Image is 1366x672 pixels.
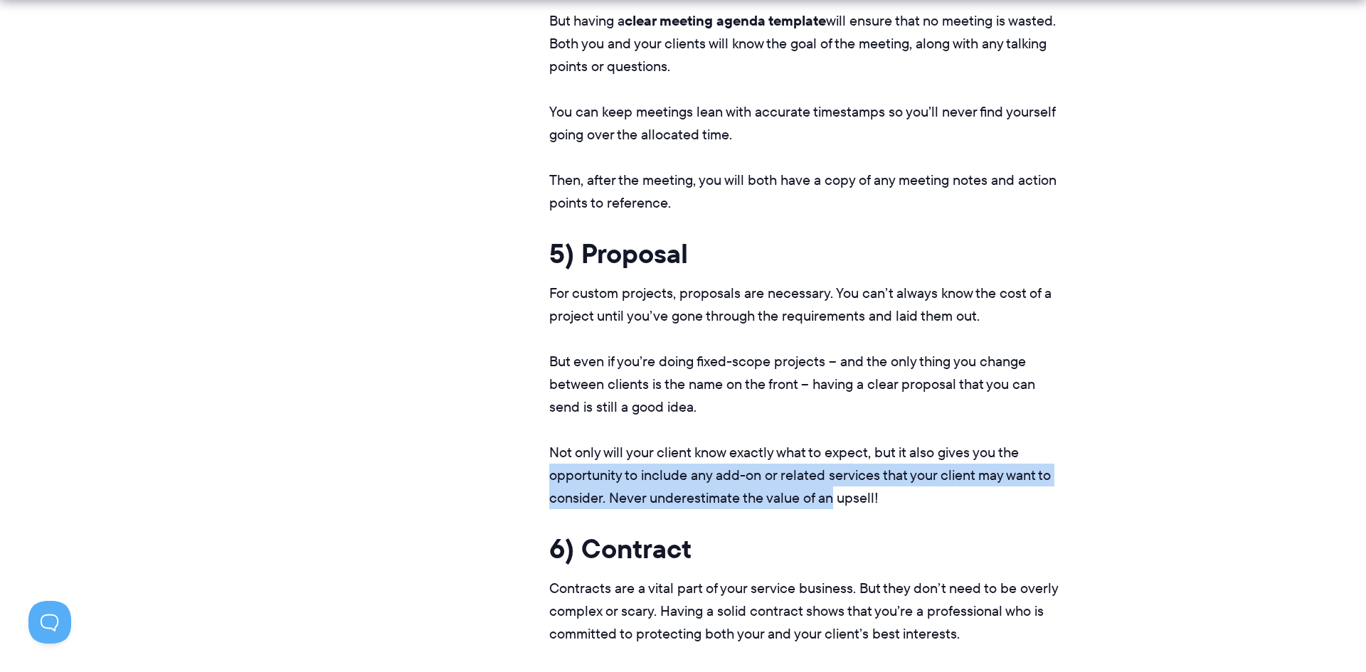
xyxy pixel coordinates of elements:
p: But even if you’re doing fixed-scope projects – and the only thing you change between clients is ... [549,350,1066,418]
p: Not only will your client know exactly what to expect, but it also gives you the opportunity to i... [549,441,1066,509]
p: But having a will ensure that no meeting is wasted. Both you and your clients will know the goal ... [549,9,1066,78]
p: You can keep meetings lean with accurate timestamps so you’ll never find yourself going over the ... [549,100,1066,146]
strong: clear meeting agenda template [625,10,826,31]
p: Contracts are a vital part of your service business. But they don’t need to be overly complex or ... [549,577,1066,645]
p: For custom projects, proposals are necessary. You can’t always know the cost of a project until y... [549,282,1066,327]
iframe: Toggle Customer Support [28,601,71,644]
p: Then, after the meeting, you will both have a copy of any meeting notes and action points to refe... [549,169,1066,214]
strong: 5) Proposal [549,233,688,274]
strong: 6) Contract [549,528,692,569]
